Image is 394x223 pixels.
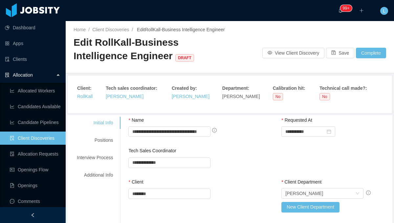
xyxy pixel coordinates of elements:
strong: Department : [222,86,249,91]
a: icon: line-chartAllocated Workers [10,84,60,97]
strong: Tech sales coordinator : [106,86,157,91]
a: [PERSON_NAME] [172,94,209,99]
span: Edit RollKall-Business Intelligence Engineer [74,37,197,61]
div: Interview Process [69,152,121,164]
a: icon: appstoreApps [5,37,60,50]
span: info-circle [212,128,217,133]
a: Home [74,27,86,32]
span: Allocation [13,72,33,78]
span: DRAFT [175,54,194,62]
div: Additional Info [69,169,121,181]
i: icon: calendar [327,129,331,134]
div: Initial Info [69,117,121,129]
span: Edit [136,27,225,32]
span: No [273,93,283,100]
a: icon: file-doneAllocation Requests [10,147,60,161]
div: Stan Prokarym [285,188,323,198]
a: icon: file-textOpenings [10,179,60,192]
button: New Client Department [281,202,339,212]
a: RollKall-Business Intelligence Engineer [145,27,225,32]
a: icon: line-chartCandidate Pipelines [10,116,60,129]
span: Client Department [285,179,322,185]
strong: Created by : [172,86,197,91]
a: icon: messageComments [10,195,60,208]
i: icon: bell [338,8,343,13]
span: [PERSON_NAME] [222,94,260,99]
a: icon: line-chartCandidates Available [10,100,60,113]
label: Requested At [281,117,312,123]
strong: Calibration hit : [273,86,305,91]
label: Client [128,179,143,185]
a: RollKall [77,94,93,99]
a: icon: idcardOpenings Flow [10,163,60,176]
span: / [132,27,133,32]
span: L [383,7,385,15]
a: Client Discoveries [92,27,129,32]
button: Complete [356,48,386,58]
strong: Client : [77,86,92,91]
a: icon: pie-chartDashboard [5,21,60,34]
label: Tech Sales Coordinator [128,148,176,153]
strong: Technical call made? : [319,86,367,91]
a: icon: file-searchClient Discoveries [10,132,60,145]
i: icon: plus [359,8,364,13]
div: Positions [69,134,121,146]
span: No [319,93,330,100]
a: [PERSON_NAME] [106,94,143,99]
sup: 120 [340,5,352,12]
a: icon: auditClients [5,53,60,66]
label: Name [128,117,144,123]
input: Name [128,126,210,137]
span: / [88,27,90,32]
i: icon: solution [5,73,10,77]
button: icon: saveSave [326,48,354,58]
button: icon: eyeView Client Discovery [262,48,324,58]
span: info-circle [366,190,371,195]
